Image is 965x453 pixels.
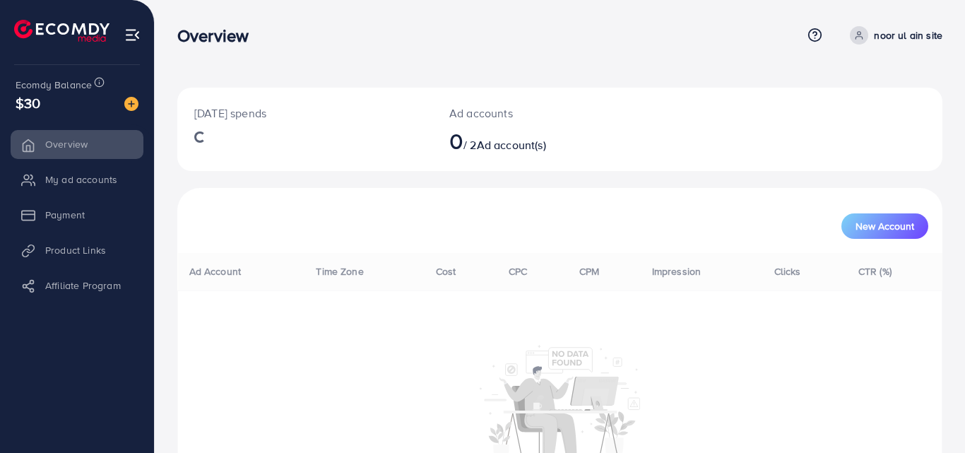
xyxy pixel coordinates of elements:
h3: Overview [177,25,260,46]
img: image [124,97,138,111]
a: noor ul ain site [844,26,942,45]
span: 0 [449,124,463,157]
button: New Account [841,213,928,239]
p: Ad accounts [449,105,607,122]
img: logo [14,20,109,42]
span: New Account [856,221,914,231]
h2: / 2 [449,127,607,154]
span: Ad account(s) [477,137,546,153]
p: noor ul ain site [874,27,942,44]
p: [DATE] spends [194,105,415,122]
span: Ecomdy Balance [16,78,92,92]
img: menu [124,27,141,43]
span: $30 [16,93,40,113]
